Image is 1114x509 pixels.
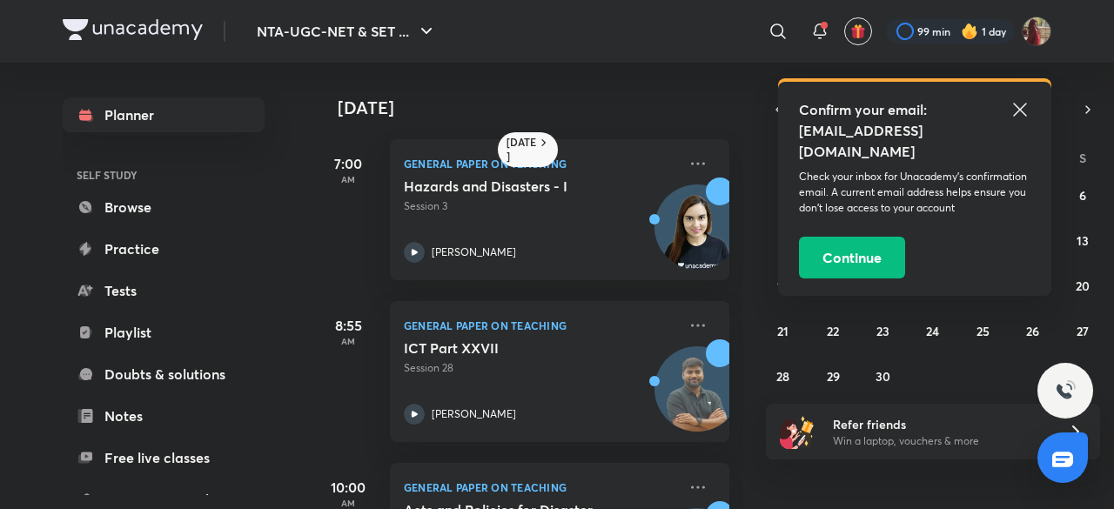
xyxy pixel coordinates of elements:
[799,237,905,278] button: Continue
[63,19,203,40] img: Company Logo
[961,23,978,40] img: streak
[313,498,383,508] p: AM
[819,362,847,390] button: September 29, 2025
[313,336,383,346] p: AM
[833,433,1047,449] p: Win a laptop, vouchers & more
[404,339,621,357] h5: ICT Part XXVII
[404,153,677,174] p: General Paper on Teaching
[63,19,203,44] a: Company Logo
[850,23,866,39] img: avatar
[869,362,897,390] button: September 30, 2025
[769,317,797,345] button: September 21, 2025
[313,315,383,336] h5: 8:55
[819,317,847,345] button: September 22, 2025
[1077,323,1089,339] abbr: September 27, 2025
[1026,323,1039,339] abbr: September 26, 2025
[63,357,265,392] a: Doubts & solutions
[919,317,947,345] button: September 24, 2025
[1079,150,1086,166] abbr: Saturday
[876,323,889,339] abbr: September 23, 2025
[1019,317,1047,345] button: September 26, 2025
[63,440,265,475] a: Free live classes
[338,97,747,118] h4: [DATE]
[1069,317,1097,345] button: September 27, 2025
[313,174,383,184] p: AM
[655,356,739,439] img: Avatar
[432,406,516,422] p: [PERSON_NAME]
[404,198,677,214] p: Session 3
[507,136,537,164] h6: [DATE]
[1076,278,1090,294] abbr: September 20, 2025
[63,398,265,433] a: Notes
[869,317,897,345] button: September 23, 2025
[876,368,890,385] abbr: September 30, 2025
[844,17,872,45] button: avatar
[776,368,789,385] abbr: September 28, 2025
[827,368,840,385] abbr: September 29, 2025
[827,323,839,339] abbr: September 22, 2025
[63,190,265,224] a: Browse
[63,315,265,350] a: Playlist
[63,273,265,308] a: Tests
[404,360,677,376] p: Session 28
[63,160,265,190] h6: SELF STUDY
[404,177,621,195] h5: Hazards and Disasters - I
[769,271,797,299] button: September 14, 2025
[404,477,677,498] p: General Paper on Teaching
[780,414,815,449] img: referral
[833,415,1047,433] h6: Refer friends
[799,169,1030,216] p: Check your inbox for Unacademy’s confirmation email. A current email address helps ensure you don...
[1069,226,1097,254] button: September 13, 2025
[926,323,939,339] abbr: September 24, 2025
[976,323,990,339] abbr: September 25, 2025
[404,315,677,336] p: General Paper on Teaching
[769,362,797,390] button: September 28, 2025
[777,278,789,294] abbr: September 14, 2025
[1069,181,1097,209] button: September 6, 2025
[969,317,997,345] button: September 25, 2025
[799,99,1030,120] h5: Confirm your email:
[769,226,797,254] button: September 7, 2025
[1055,380,1076,401] img: ttu
[1077,232,1089,249] abbr: September 13, 2025
[655,194,739,278] img: Avatar
[799,120,1030,162] h5: [EMAIL_ADDRESS][DOMAIN_NAME]
[1022,17,1051,46] img: Srishti Sharma
[777,323,789,339] abbr: September 21, 2025
[313,153,383,174] h5: 7:00
[1069,271,1097,299] button: September 20, 2025
[63,97,265,132] a: Planner
[246,14,447,49] button: NTA-UGC-NET & SET ...
[1079,187,1086,204] abbr: September 6, 2025
[313,477,383,498] h5: 10:00
[432,244,516,260] p: [PERSON_NAME]
[63,231,265,266] a: Practice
